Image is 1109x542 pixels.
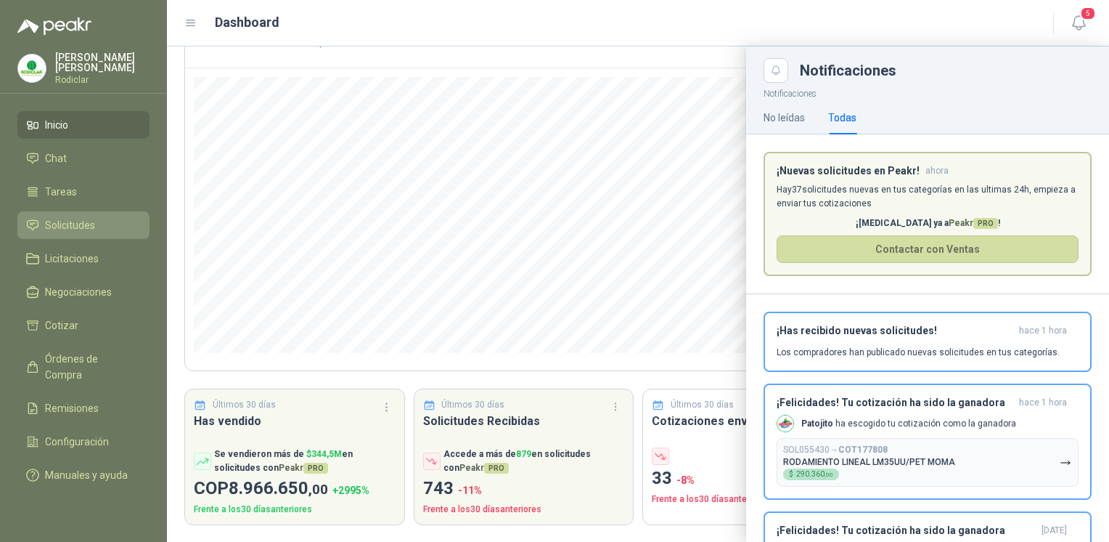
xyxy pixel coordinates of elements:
[777,416,793,432] img: Company Logo
[949,218,998,228] span: Peakr
[777,235,1079,263] button: Contactar con Ventas
[17,17,91,35] img: Logo peakr
[925,165,949,177] span: ahora
[55,76,150,84] p: Rodiclar
[45,284,112,300] span: Negociaciones
[801,418,1016,430] p: ha escogido tu cotización como la ganadora
[783,445,888,456] p: SOL055430 →
[777,525,1036,537] h3: ¡Felicidades! Tu cotización ha sido la ganadora
[45,467,128,483] span: Manuales y ayuda
[1065,10,1092,36] button: 5
[838,445,888,455] b: COT177808
[801,418,833,429] b: Patojito
[828,110,856,126] div: Todas
[17,312,150,339] a: Cotizar
[800,63,1092,78] div: Notificaciones
[777,346,1060,359] p: Los compradores han publicado nuevas solicitudes en tus categorías.
[17,178,150,206] a: Tareas
[1019,397,1067,409] span: hace 1 hora
[17,395,150,422] a: Remisiones
[17,428,150,456] a: Configuración
[764,312,1092,372] button: ¡Has recibido nuevas solicitudes!hace 1 hora Los compradores han publicado nuevas solicitudes en ...
[777,325,1013,337] h3: ¡Has recibido nuevas solicitudes!
[777,183,1079,211] p: Hay 37 solicitudes nuevas en tus categorías en las ultimas 24h, empieza a enviar tus cotizaciones
[17,461,150,489] a: Manuales y ayuda
[777,397,1013,409] h3: ¡Felicidades! Tu cotización ha sido la ganadora
[45,217,95,233] span: Solicitudes
[17,345,150,389] a: Órdenes de Compra
[45,184,77,200] span: Tareas
[45,317,78,333] span: Cotizar
[777,217,1079,230] p: ¡[MEDICAL_DATA] ya a !
[17,245,150,272] a: Licitaciones
[824,472,833,478] span: ,00
[764,58,788,83] button: Close
[764,110,805,126] div: No leídas
[1042,525,1067,537] span: [DATE]
[783,469,839,480] div: $
[17,111,150,139] a: Inicio
[45,434,109,450] span: Configuración
[1080,7,1096,20] span: 5
[17,145,150,172] a: Chat
[1019,325,1067,337] span: hace 1 hora
[45,351,136,383] span: Órdenes de Compra
[17,211,150,239] a: Solicitudes
[777,438,1079,487] button: SOL055430→COT177808RODAMIENTO LINEAL LM35UU/PET MOMA$290.360,00
[45,251,99,267] span: Licitaciones
[796,471,833,478] span: 290.360
[18,54,46,82] img: Company Logo
[746,83,1109,101] p: Notificaciones
[777,165,920,177] h3: ¡Nuevas solicitudes en Peakr!
[215,12,279,33] h1: Dashboard
[45,150,67,166] span: Chat
[764,384,1092,500] button: ¡Felicidades! Tu cotización ha sido la ganadorahace 1 hora Company LogoPatojito ha escogido tu co...
[45,117,68,133] span: Inicio
[55,52,150,73] p: [PERSON_NAME] [PERSON_NAME]
[973,218,998,229] span: PRO
[17,278,150,306] a: Negociaciones
[45,400,99,416] span: Remisiones
[783,457,955,467] p: RODAMIENTO LINEAL LM35UU/PET MOMA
